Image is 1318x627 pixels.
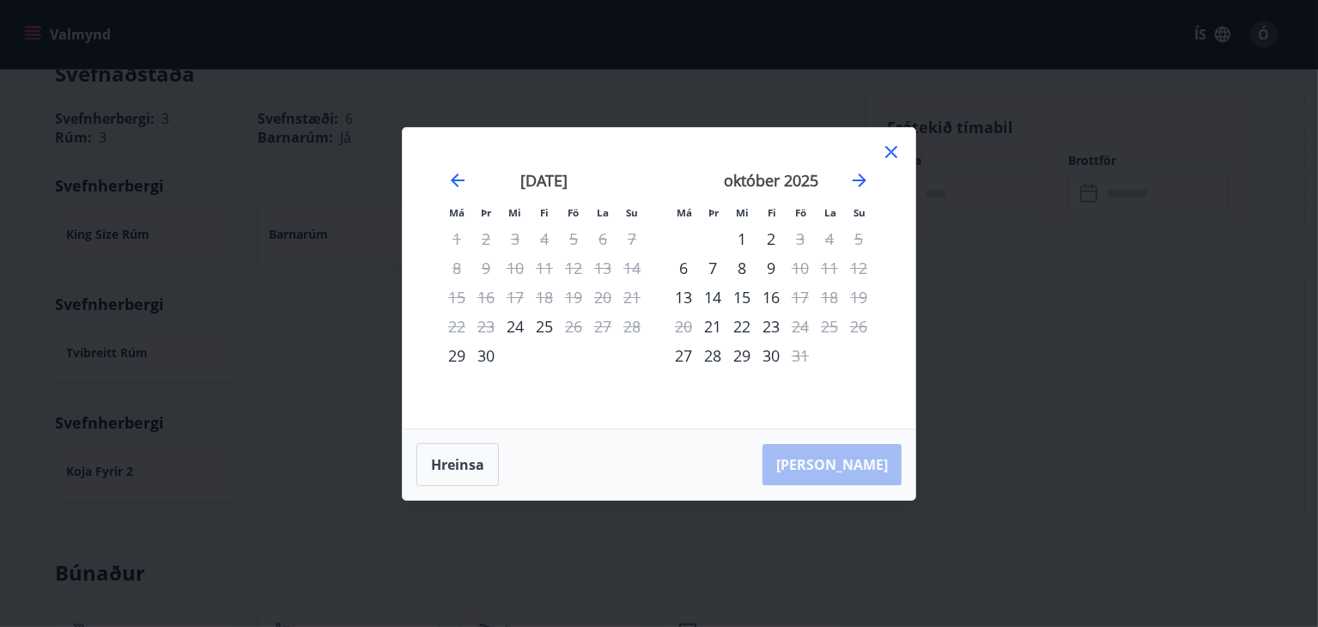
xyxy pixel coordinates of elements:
[786,341,815,370] td: Not available. föstudagur, 31. október 2025
[727,224,756,253] div: 1
[756,224,786,253] td: fimmtudagur, 2. október 2025
[698,341,727,370] td: þriðjudagur, 28. október 2025
[727,341,756,370] td: miðvikudagur, 29. október 2025
[669,283,698,312] div: Aðeins innritun í boði
[559,224,588,253] td: Not available. föstudagur, 5. september 2025
[559,312,588,341] div: Aðeins útritun í boði
[756,253,786,283] td: fimmtudagur, 9. október 2025
[786,341,815,370] div: Aðeins útritun í boði
[442,224,471,253] td: Not available. mánudagur, 1. september 2025
[617,224,647,253] td: Not available. sunnudagur, 7. september 2025
[449,206,465,219] small: Má
[756,312,786,341] td: fimmtudagur, 23. október 2025
[677,206,692,219] small: Má
[471,283,501,312] td: Not available. þriðjudagur, 16. september 2025
[442,253,471,283] td: Not available. mánudagur, 8. september 2025
[471,224,501,253] td: Not available. þriðjudagur, 2. september 2025
[559,312,588,341] td: Not available. föstudagur, 26. september 2025
[853,206,866,219] small: Su
[698,341,727,370] div: 28
[530,283,559,312] td: Not available. fimmtudagur, 18. september 2025
[530,224,559,253] td: Not available. fimmtudagur, 4. september 2025
[768,206,776,219] small: Fi
[617,253,647,283] td: Not available. sunnudagur, 14. september 2025
[530,253,559,283] td: Not available. fimmtudagur, 11. september 2025
[471,253,501,283] td: Not available. þriðjudagur, 9. september 2025
[471,341,501,370] td: þriðjudagur, 30. september 2025
[724,170,818,191] strong: október 2025
[617,312,647,341] td: Not available. sunnudagur, 28. september 2025
[844,224,873,253] td: Not available. sunnudagur, 5. október 2025
[824,206,836,219] small: La
[786,312,815,341] div: Aðeins útritun í boði
[727,341,756,370] div: 29
[588,283,617,312] td: Not available. laugardagur, 20. september 2025
[588,224,617,253] td: Not available. laugardagur, 6. september 2025
[521,170,568,191] strong: [DATE]
[727,253,756,283] div: 8
[509,206,522,219] small: Mi
[669,253,698,283] div: Aðeins innritun í boði
[501,312,530,341] div: Aðeins innritun í boði
[568,206,580,219] small: Fö
[698,253,727,283] td: þriðjudagur, 7. október 2025
[442,341,471,370] div: Aðeins innritun í boði
[786,253,815,283] td: Not available. föstudagur, 10. október 2025
[530,312,559,341] td: fimmtudagur, 25. september 2025
[540,206,549,219] small: Fi
[737,206,750,219] small: Mi
[588,253,617,283] td: Not available. laugardagur, 13. september 2025
[597,206,609,219] small: La
[844,312,873,341] td: Not available. sunnudagur, 26. október 2025
[501,312,530,341] td: miðvikudagur, 24. september 2025
[727,312,756,341] td: miðvikudagur, 22. október 2025
[786,253,815,283] div: Aðeins útritun í boði
[698,253,727,283] div: 7
[669,312,698,341] td: Not available. mánudagur, 20. október 2025
[626,206,638,219] small: Su
[727,253,756,283] td: miðvikudagur, 8. október 2025
[698,283,727,312] div: 14
[756,224,786,253] div: 2
[423,149,895,408] div: Calendar
[727,283,756,312] div: 15
[727,283,756,312] td: miðvikudagur, 15. október 2025
[727,312,756,341] div: 22
[786,224,815,253] td: Not available. föstudagur, 3. október 2025
[844,283,873,312] td: Not available. sunnudagur, 19. október 2025
[416,443,499,486] button: Hreinsa
[815,312,844,341] td: Not available. laugardagur, 25. október 2025
[849,170,870,191] div: Move forward to switch to the next month.
[588,312,617,341] td: Not available. laugardagur, 27. september 2025
[530,312,559,341] div: 25
[698,312,727,341] td: þriðjudagur, 21. október 2025
[756,341,786,370] div: 30
[815,253,844,283] td: Not available. laugardagur, 11. október 2025
[442,283,471,312] td: Not available. mánudagur, 15. september 2025
[481,206,491,219] small: Þr
[442,312,471,341] td: Not available. mánudagur, 22. september 2025
[698,312,727,341] div: Aðeins innritun í boði
[501,224,530,253] td: Not available. miðvikudagur, 3. september 2025
[698,283,727,312] td: þriðjudagur, 14. október 2025
[756,283,786,312] td: fimmtudagur, 16. október 2025
[669,283,698,312] td: mánudagur, 13. október 2025
[727,224,756,253] td: miðvikudagur, 1. október 2025
[815,283,844,312] td: Not available. laugardagur, 18. október 2025
[447,170,468,191] div: Move backward to switch to the previous month.
[756,253,786,283] div: 9
[559,253,588,283] td: Not available. föstudagur, 12. september 2025
[815,224,844,253] td: Not available. laugardagur, 4. október 2025
[471,312,501,341] td: Not available. þriðjudagur, 23. september 2025
[442,341,471,370] td: mánudagur, 29. september 2025
[669,341,698,370] div: Aðeins innritun í boði
[669,253,698,283] td: mánudagur, 6. október 2025
[617,283,647,312] td: Not available. sunnudagur, 21. september 2025
[786,283,815,312] div: Aðeins útritun í boði
[501,253,530,283] td: Not available. miðvikudagur, 10. september 2025
[844,253,873,283] td: Not available. sunnudagur, 12. október 2025
[669,341,698,370] td: mánudagur, 27. október 2025
[756,312,786,341] div: 23
[471,341,501,370] div: 30
[708,206,719,219] small: Þr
